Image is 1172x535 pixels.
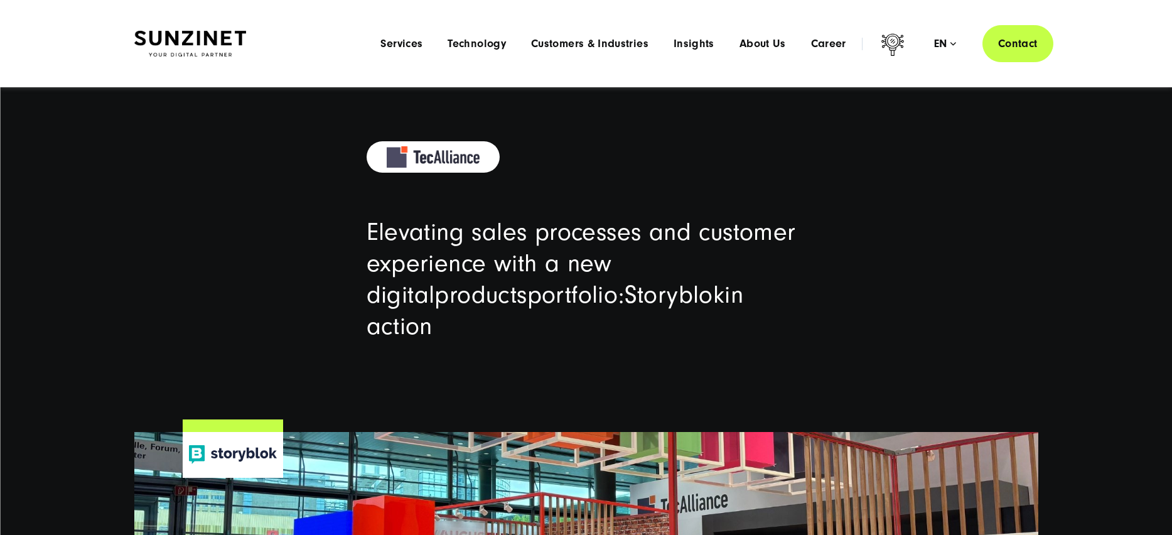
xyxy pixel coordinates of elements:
[625,281,725,309] span: Storyblok
[531,38,648,50] a: Customers & Industries
[739,38,786,50] a: About Us
[982,25,1053,62] a: Contact
[527,281,542,309] span: p
[811,38,846,50] a: Career
[134,31,246,57] img: SUNZINET Full Service Digital Agentur
[387,146,480,168] img: Logo of TecAlliance company
[542,281,618,309] span: ortfolio
[380,38,422,50] a: Services
[189,445,277,464] img: Storyblok Headless CMS Logo - Storyblok headless CMS agency SUNZINET
[448,38,506,50] a: Technology
[449,281,527,309] span: roducts
[618,281,624,309] span: :
[674,38,714,50] a: Insights
[381,281,434,309] span: igital
[367,281,381,309] span: d
[367,218,796,278] span: Elevating sales processes and customer experience with a new
[934,38,956,50] div: en
[434,281,449,309] span: p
